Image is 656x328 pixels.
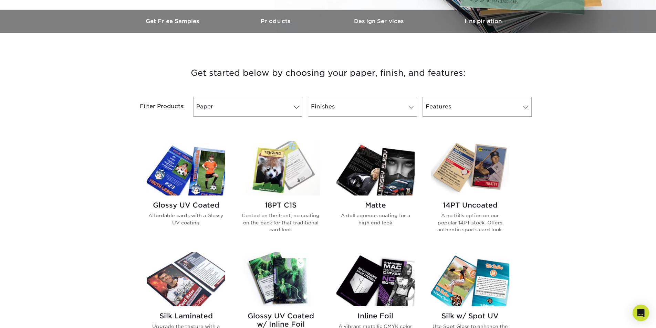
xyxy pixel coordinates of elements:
a: 14PT Uncoated Trading Cards 14PT Uncoated A no frills option on our popular 14PT stock. Offers au... [431,141,509,244]
img: Silk Laminated Trading Cards [147,252,225,306]
h3: Design Services [328,18,431,24]
p: Affordable cards with a Glossy UV coating [147,212,225,226]
h3: Get started below by choosing your paper, finish, and features: [127,57,530,88]
a: Design Services [328,10,431,33]
img: Matte Trading Cards [336,141,415,195]
a: Glossy UV Coated Trading Cards Glossy UV Coated Affordable cards with a Glossy UV coating [147,141,225,244]
a: Products [225,10,328,33]
a: Matte Trading Cards Matte A dull aqueous coating for a high end look [336,141,415,244]
div: Open Intercom Messenger [633,305,649,321]
h2: Inline Foil [336,312,415,320]
img: Glossy UV Coated Trading Cards [147,141,225,195]
h2: Matte [336,201,415,209]
img: Silk w/ Spot UV Trading Cards [431,252,509,306]
h2: 14PT Uncoated [431,201,509,209]
h2: Silk w/ Spot UV [431,312,509,320]
a: 18PT C1S Trading Cards 18PT C1S Coated on the front, no coating on the back for that traditional ... [242,141,320,244]
img: 18PT C1S Trading Cards [242,141,320,195]
a: Get Free Samples [122,10,225,33]
h2: Glossy UV Coated [147,201,225,209]
p: A no frills option on our popular 14PT stock. Offers authentic sports card look. [431,212,509,233]
h3: Get Free Samples [122,18,225,24]
a: Features [423,97,532,117]
h3: Products [225,18,328,24]
h3: Inspiration [431,18,535,24]
img: Inline Foil Trading Cards [336,252,415,306]
h2: 18PT C1S [242,201,320,209]
p: A dull aqueous coating for a high end look [336,212,415,226]
iframe: Google Customer Reviews [2,307,59,326]
h2: Silk Laminated [147,312,225,320]
img: Glossy UV Coated w/ Inline Foil Trading Cards [242,252,320,306]
div: Filter Products: [122,97,190,117]
a: Inspiration [431,10,535,33]
img: 14PT Uncoated Trading Cards [431,141,509,195]
p: Coated on the front, no coating on the back for that traditional card look [242,212,320,233]
a: Paper [193,97,302,117]
a: Finishes [308,97,417,117]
